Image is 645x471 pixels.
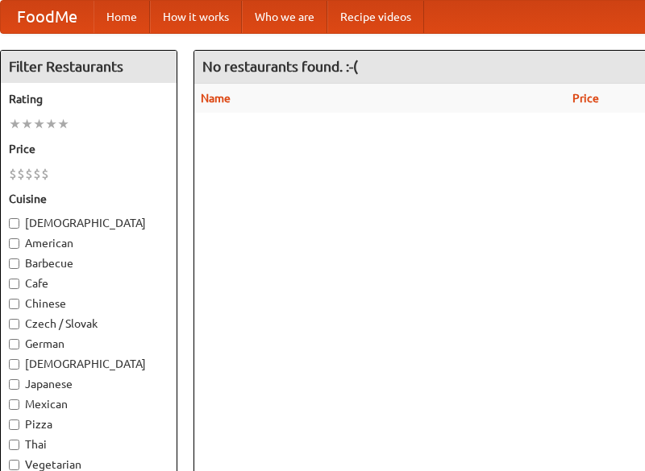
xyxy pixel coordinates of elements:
input: Czech / Slovak [9,319,19,329]
label: [DEMOGRAPHIC_DATA] [9,356,169,372]
li: $ [9,165,17,183]
input: Barbecue [9,258,19,269]
a: Home [94,1,150,33]
a: How it works [150,1,242,33]
li: ★ [21,115,33,133]
ng-pluralize: No restaurants found. :-( [202,59,358,74]
label: Barbecue [9,255,169,271]
li: ★ [57,115,69,133]
li: ★ [45,115,57,133]
label: Mexican [9,396,169,412]
label: Chinese [9,295,169,312]
label: [DEMOGRAPHIC_DATA] [9,215,169,231]
label: Pizza [9,416,169,432]
a: Who we are [242,1,327,33]
input: Vegetarian [9,460,19,470]
a: Recipe videos [327,1,424,33]
input: [DEMOGRAPHIC_DATA] [9,218,19,229]
h5: Rating [9,91,169,107]
input: Chinese [9,299,19,309]
label: Thai [9,436,169,452]
li: $ [33,165,41,183]
label: German [9,336,169,352]
li: ★ [33,115,45,133]
label: Japanese [9,376,169,392]
li: $ [25,165,33,183]
li: $ [17,165,25,183]
input: Japanese [9,379,19,390]
label: American [9,235,169,251]
h5: Price [9,141,169,157]
a: Price [572,92,599,105]
label: Cafe [9,275,169,291]
li: ★ [9,115,21,133]
label: Czech / Slovak [9,316,169,332]
a: Name [201,92,231,105]
input: American [9,238,19,249]
h4: Filter Restaurants [1,51,177,83]
input: Cafe [9,279,19,289]
h5: Cuisine [9,191,169,207]
li: $ [41,165,49,183]
input: Pizza [9,419,19,430]
input: Mexican [9,399,19,410]
input: German [9,339,19,349]
a: FoodMe [1,1,94,33]
input: Thai [9,440,19,450]
input: [DEMOGRAPHIC_DATA] [9,359,19,370]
